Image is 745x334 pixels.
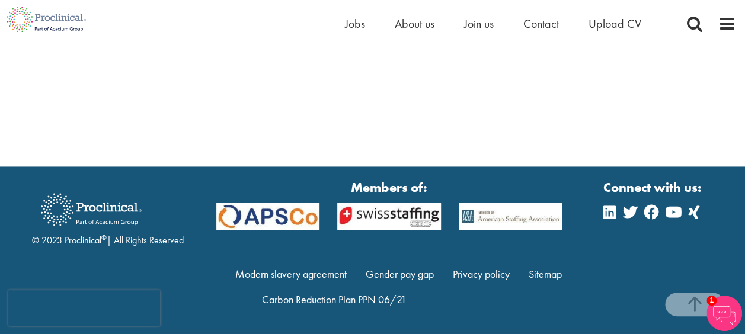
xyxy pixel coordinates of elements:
img: Proclinical Recruitment [32,185,151,234]
img: APSCo [328,203,449,230]
a: Carbon Reduction Plan PPN 06/21 [262,292,406,306]
strong: Connect with us: [603,178,704,197]
iframe: reCAPTCHA [8,290,160,326]
img: Chatbot [706,296,742,331]
sup: ® [101,233,107,242]
a: Contact [523,16,559,31]
a: Join us [464,16,494,31]
strong: Members of: [216,178,562,197]
a: About us [395,16,434,31]
a: Upload CV [589,16,641,31]
a: Jobs [345,16,365,31]
a: Modern slavery agreement [235,266,347,280]
img: APSCo [450,203,571,230]
a: Gender pay gap [366,266,434,280]
a: Privacy policy [453,266,510,280]
img: APSCo [207,203,328,230]
span: 1 [706,296,717,306]
div: © 2023 Proclinical | All Rights Reserved [32,184,184,248]
a: Sitemap [528,266,561,280]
